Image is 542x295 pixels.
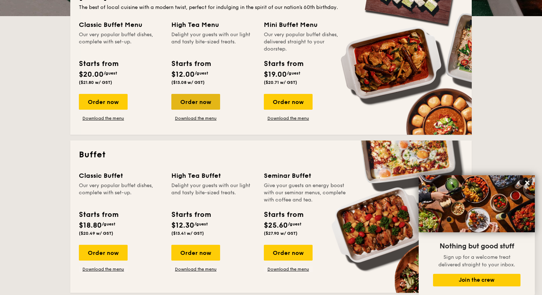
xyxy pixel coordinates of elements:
span: Sign up for a welcome treat delivered straight to your inbox. [438,254,515,268]
span: $12.30 [171,221,194,230]
div: Order now [264,245,313,261]
span: /guest [287,71,300,76]
div: Starts from [171,58,210,69]
span: ($27.90 w/ GST) [264,231,298,236]
span: $19.00 [264,70,287,79]
a: Download the menu [264,266,313,272]
span: /guest [102,222,115,227]
div: Delight your guests with our light and tasty bite-sized treats. [171,31,255,53]
div: Order now [171,94,220,110]
div: Classic Buffet Menu [79,20,163,30]
div: Our very popular buffet dishes, delivered straight to your doorstep. [264,31,348,53]
div: High Tea Menu [171,20,255,30]
h2: Buffet [79,149,463,161]
span: Nothing but good stuff [439,242,514,251]
div: The best of local cuisine with a modern twist, perfect for indulging in the spirit of our nation’... [79,4,463,11]
span: ($20.71 w/ GST) [264,80,297,85]
div: Starts from [264,209,303,220]
a: Download the menu [171,266,220,272]
span: ($13.08 w/ GST) [171,80,205,85]
div: Order now [264,94,313,110]
button: Join the crew [433,274,520,286]
span: /guest [104,71,117,76]
div: Starts from [79,58,118,69]
a: Download the menu [79,115,128,121]
div: High Tea Buffet [171,171,255,181]
div: Mini Buffet Menu [264,20,348,30]
span: ($13.41 w/ GST) [171,231,204,236]
span: $20.00 [79,70,104,79]
span: $12.00 [171,70,195,79]
a: Download the menu [171,115,220,121]
div: Order now [79,245,128,261]
span: $18.80 [79,221,102,230]
div: Order now [171,245,220,261]
a: Download the menu [79,266,128,272]
button: Close [522,177,533,189]
div: Starts from [171,209,210,220]
div: Starts from [79,209,118,220]
span: /guest [194,222,208,227]
div: Give your guests an energy boost with our seminar menus, complete with coffee and tea. [264,182,348,204]
span: /guest [195,71,208,76]
span: /guest [288,222,301,227]
div: Delight your guests with our light and tasty bite-sized treats. [171,182,255,204]
div: Our very popular buffet dishes, complete with set-up. [79,182,163,204]
a: Download the menu [264,115,313,121]
div: Classic Buffet [79,171,163,181]
span: $25.60 [264,221,288,230]
div: Order now [79,94,128,110]
img: DSC07876-Edit02-Large.jpeg [419,175,535,232]
span: ($20.49 w/ GST) [79,231,113,236]
div: Seminar Buffet [264,171,348,181]
span: ($21.80 w/ GST) [79,80,112,85]
div: Our very popular buffet dishes, complete with set-up. [79,31,163,53]
div: Starts from [264,58,303,69]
